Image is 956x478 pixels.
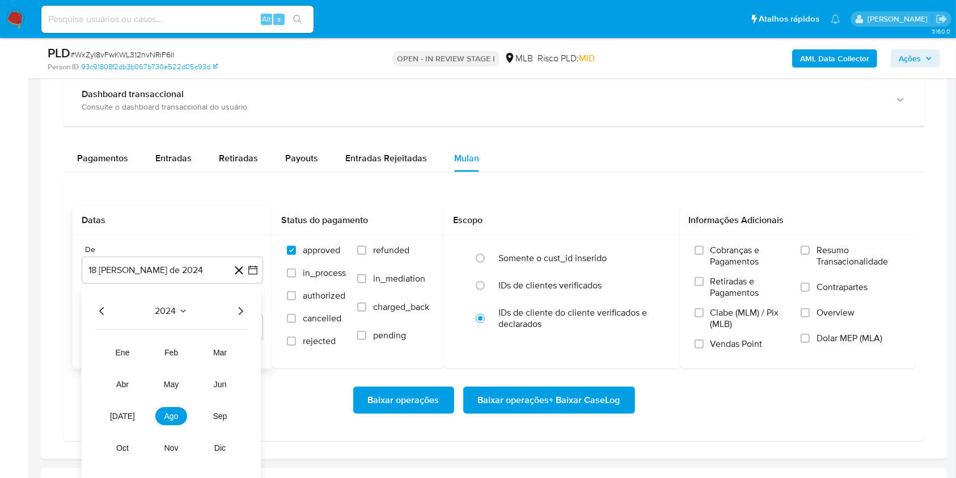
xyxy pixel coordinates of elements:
b: Person ID [48,62,79,72]
p: ana.conceicao@mercadolivre.com [868,14,932,24]
span: Risco PLD: [538,52,595,65]
span: Ações [899,49,921,68]
span: Alt [262,14,271,24]
input: Pesquise usuários ou casos... [41,12,314,27]
a: Notificações [831,14,840,24]
span: Atalhos rápidos [759,13,819,25]
b: AML Data Collector [800,49,869,68]
span: s [277,14,281,24]
a: Sair [936,13,947,25]
p: OPEN - IN REVIEW STAGE I [392,51,500,66]
span: 3.160.0 [932,27,950,36]
button: search-icon [286,11,309,27]
button: AML Data Collector [792,49,877,68]
button: Ações [891,49,940,68]
b: PLD [48,44,70,62]
div: MLB [504,52,533,65]
a: 93c91808f2db3b067b730e522d05c93d [81,62,218,72]
span: MID [579,52,595,65]
span: # WxZyI8vFwKWL312nvNRiF6iI [70,49,174,60]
